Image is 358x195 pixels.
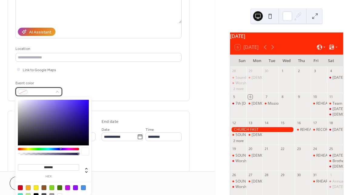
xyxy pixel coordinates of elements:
[309,55,323,67] div: Fri
[26,185,31,190] div: #F5A623
[23,67,56,73] span: Link to Google Maps
[230,75,246,80] div: Soundcheck & REHEARSAL
[252,132,302,138] div: [DEMOGRAPHIC_DATA] Study
[311,127,327,132] div: RECORDING - Praise Team
[102,119,119,125] div: End date
[236,179,260,184] div: SOUNDCHECK
[252,179,302,184] div: [DEMOGRAPHIC_DATA] Study
[230,132,246,138] div: SOUND CHECK - Praise Team
[264,120,269,125] div: 14
[313,172,317,177] div: 31
[279,55,294,67] div: Wed
[311,101,327,106] div: REHEARSAL-Praise Team
[280,147,285,151] div: 22
[327,153,343,158] div: Saturday Morning Prayer
[232,172,236,177] div: 26
[313,120,317,125] div: 17
[146,127,154,133] span: Time
[236,75,280,80] div: Soundcheck & REHEARSAL
[296,69,301,73] div: 2
[264,147,269,151] div: 21
[246,153,262,158] div: Bible Study
[248,172,253,177] div: 27
[329,120,333,125] div: 18
[232,95,236,99] div: 5
[230,153,246,158] div: SOUNDCHECK - Life House Men's Ensemble
[248,95,253,99] div: 6
[327,164,343,169] div: Evangelism @ Doctors Comm Rehab
[230,101,246,106] div: 7th Church Anniversary Banquet
[268,101,297,106] div: Missions Meeting
[327,101,343,106] div: Team Victory Susan G Komen More Than Pink Walk
[232,147,236,151] div: 19
[246,101,262,106] div: Bible Study
[231,138,246,143] button: 2 more
[327,75,343,80] div: Saturday Morning Prayer
[327,179,343,184] div: Annual Prayer Clinic
[311,179,327,184] div: RHEARSAL - Praise Team
[230,81,246,86] div: Worship Experience @ THE HARBORSIDE
[329,172,333,177] div: 1
[57,185,62,190] div: #417505
[327,106,343,112] div: Saturday Morning Prayer
[248,69,253,73] div: 29
[15,80,61,86] div: Event color
[295,127,311,132] div: REHEARSAL- Life House Men's Ensemble
[230,33,343,40] div: [DATE]
[264,69,269,73] div: 30
[73,185,78,190] div: #9013FE
[280,95,285,99] div: 8
[296,147,301,151] div: 23
[313,95,317,99] div: 10
[236,158,305,164] div: Worship Experience @ THE HARBORSIDE
[294,55,309,67] div: Thu
[230,184,246,190] div: Worship Experience @ THE HARBORSIDE
[264,95,269,99] div: 7
[264,172,269,177] div: 28
[264,55,279,67] div: Tue
[248,120,253,125] div: 13
[252,101,302,106] div: [DEMOGRAPHIC_DATA] Study
[230,158,246,164] div: Worship Experience @ THE HARBORSIDE
[249,55,264,67] div: Mon
[102,127,110,133] span: Date
[280,69,285,73] div: 1
[230,127,295,132] div: CHURCH FAST
[280,120,285,125] div: 15
[327,112,343,117] div: Evangelism @ Larkin Chase in Bowie, MD
[236,153,310,158] div: SOUNDCHECK - Life House Men's Ensemble
[236,81,305,86] div: Worship Experience @ THE HARBORSIDE
[10,176,47,190] button: Cancel
[29,29,51,36] div: AI Assistant
[235,55,250,67] div: Sun
[236,184,305,190] div: Worship Experience @ THE HARBORSIDE
[246,75,262,80] div: Bible Study
[18,28,55,36] button: AI Assistant
[15,46,180,52] div: Location
[34,185,38,190] div: #F8E71C
[65,185,70,190] div: #BD10E0
[311,153,327,158] div: REHEARSAL CANTATA - Praise Team
[296,95,301,99] div: 9
[246,132,262,138] div: Bible Study
[42,185,46,190] div: #8B572A
[323,55,338,67] div: Sat
[236,101,318,106] div: 7th [DEMOGRAPHIC_DATA] Anniversary Banquet
[296,172,301,177] div: 30
[232,69,236,73] div: 28
[329,147,333,151] div: 25
[252,153,302,158] div: [DEMOGRAPHIC_DATA] Study
[280,172,285,177] div: 29
[313,147,317,151] div: 24
[246,179,262,184] div: Bible Study
[230,179,246,184] div: SOUNDCHECK
[313,69,317,73] div: 3
[329,95,333,99] div: 11
[232,120,236,125] div: 12
[329,69,333,73] div: 4
[296,120,301,125] div: 16
[327,127,343,132] div: Saturday Morning Prayer
[248,147,253,151] div: 20
[231,86,246,91] button: 2 more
